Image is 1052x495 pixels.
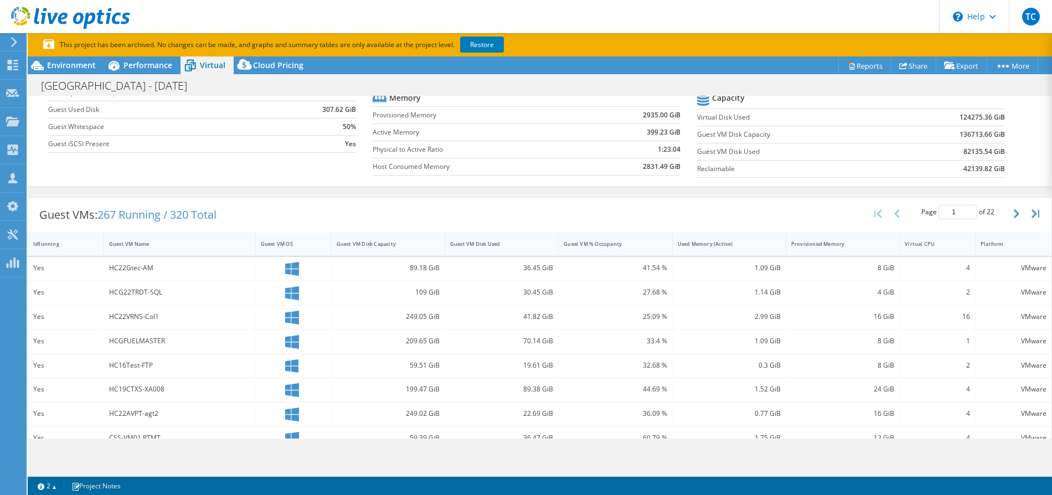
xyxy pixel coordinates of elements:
[905,262,970,274] div: 4
[33,335,99,347] div: Yes
[936,57,987,74] a: Export
[450,335,553,347] div: 70.14 GiB
[33,383,99,395] div: Yes
[905,240,957,248] div: Virtual CPU
[253,60,303,70] span: Cloud Pricing
[697,163,893,174] label: Reclaimable
[987,57,1038,74] a: More
[678,408,781,420] div: 0.77 GiB
[712,92,745,104] b: Capacity
[960,129,1005,140] b: 136713.66 GiB
[337,335,440,347] div: 209.65 GiB
[109,335,250,347] div: HCGFUELMASTER
[905,286,970,298] div: 2
[564,432,667,444] div: 60.79 %
[450,262,553,274] div: 36.45 GiB
[373,110,584,121] label: Provisioned Memory
[43,39,586,51] p: This project has been archived. No changes can be made, and graphs and summary tables are only av...
[389,92,421,104] b: Memory
[938,205,977,219] input: jump to page
[450,432,553,444] div: 36.47 GiB
[343,121,356,132] b: 50%
[564,240,653,248] div: Guest VM % Occupancy
[109,383,250,395] div: HC19CTXS-XA008
[678,286,781,298] div: 1.14 GiB
[109,240,237,248] div: Guest VM Name
[48,121,282,132] label: Guest Whitespace
[48,104,282,115] label: Guest Used Disk
[791,286,894,298] div: 4 GiB
[564,311,667,323] div: 25.09 %
[337,240,426,248] div: Guest VM Disk Capacity
[337,262,440,274] div: 89.18 GiB
[345,138,356,149] b: Yes
[564,262,667,274] div: 41.54 %
[981,286,1046,298] div: VMware
[373,144,584,155] label: Physical to Active Ratio
[838,57,891,74] a: Reports
[643,110,680,121] b: 2935.00 GiB
[647,127,680,138] b: 399.23 GiB
[450,359,553,372] div: 19.61 GiB
[678,262,781,274] div: 1.09 GiB
[791,240,881,248] div: Provisioned Memory
[337,359,440,372] div: 59.51 GiB
[697,129,893,140] label: Guest VM Disk Capacity
[905,408,970,420] div: 4
[791,311,894,323] div: 16 GiB
[953,12,963,22] svg: \n
[48,138,282,149] label: Guest iSCSI Present
[373,127,584,138] label: Active Memory
[791,432,894,444] div: 12 GiB
[36,80,204,92] h1: [GEOGRAPHIC_DATA] - [DATE]
[33,359,99,372] div: Yes
[678,335,781,347] div: 1.09 GiB
[697,112,893,123] label: Virtual Disk Used
[337,408,440,420] div: 249.02 GiB
[373,161,584,172] label: Host Consumed Memory
[28,198,228,232] div: Guest VMs:
[109,432,250,444] div: CSS-VM01 RTMT
[981,383,1046,395] div: VMware
[261,240,313,248] div: Guest VM OS
[905,335,970,347] div: 1
[564,383,667,395] div: 44.69 %
[337,432,440,444] div: 59.39 GiB
[564,408,667,420] div: 36.09 %
[643,161,680,172] b: 2831.49 GiB
[678,432,781,444] div: 1.75 GiB
[981,262,1046,274] div: VMware
[30,479,64,493] a: 2
[33,240,85,248] div: IsRunning
[64,479,128,493] a: Project Notes
[97,207,216,222] span: 267 Running / 320 Total
[337,286,440,298] div: 109 GiB
[123,60,172,70] span: Performance
[33,408,99,420] div: Yes
[109,359,250,372] div: HC16Test-FTP
[981,335,1046,347] div: VMware
[981,408,1046,420] div: VMware
[921,205,994,219] span: Page of
[791,262,894,274] div: 8 GiB
[981,311,1046,323] div: VMware
[905,359,970,372] div: 2
[33,262,99,274] div: Yes
[337,383,440,395] div: 199.47 GiB
[564,286,667,298] div: 27.68 %
[963,146,1005,157] b: 82135.54 GiB
[981,359,1046,372] div: VMware
[791,383,894,395] div: 24 GiB
[200,60,225,70] span: Virtual
[450,383,553,395] div: 89.38 GiB
[450,408,553,420] div: 22.69 GiB
[791,335,894,347] div: 8 GiB
[450,286,553,298] div: 30.45 GiB
[891,57,936,74] a: Share
[791,408,894,420] div: 16 GiB
[905,432,970,444] div: 4
[791,359,894,372] div: 8 GiB
[109,408,250,420] div: HC22AVPT-agt2
[47,60,96,70] span: Environment
[564,359,667,372] div: 32.68 %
